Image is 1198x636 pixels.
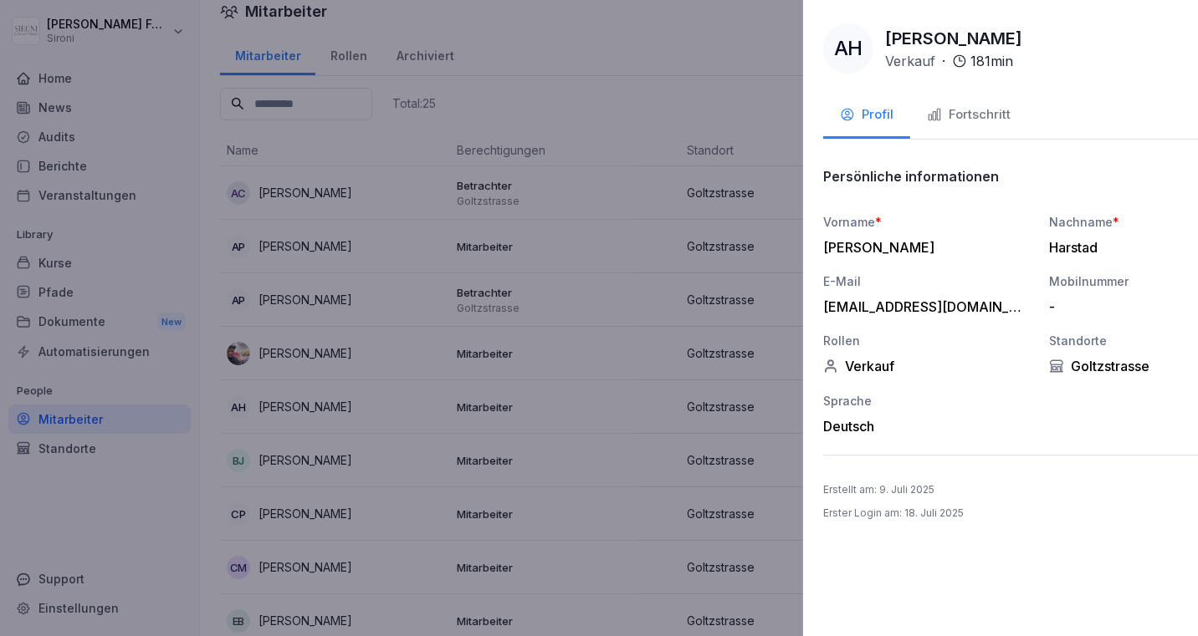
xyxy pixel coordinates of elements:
[885,51,1013,71] div: ·
[823,332,1032,349] div: Rollen
[910,94,1027,139] button: Fortschritt
[823,213,1032,231] div: Vorname
[823,168,999,185] p: Persönliche informationen
[823,239,1024,256] div: [PERSON_NAME]
[823,506,964,521] p: Erster Login am : 18. Juli 2025
[885,26,1022,51] p: [PERSON_NAME]
[970,51,1013,71] p: 181 min
[823,418,1032,435] div: Deutsch
[840,105,893,125] div: Profil
[823,358,1032,374] div: Verkauf
[823,298,1024,315] div: [EMAIL_ADDRESS][DOMAIN_NAME]
[823,392,1032,410] div: Sprache
[823,94,910,139] button: Profil
[823,272,1032,290] div: E-Mail
[823,23,873,74] div: AH
[823,482,934,497] p: Erstellt am : 9. Juli 2025
[927,105,1011,125] div: Fortschritt
[885,51,935,71] p: Verkauf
